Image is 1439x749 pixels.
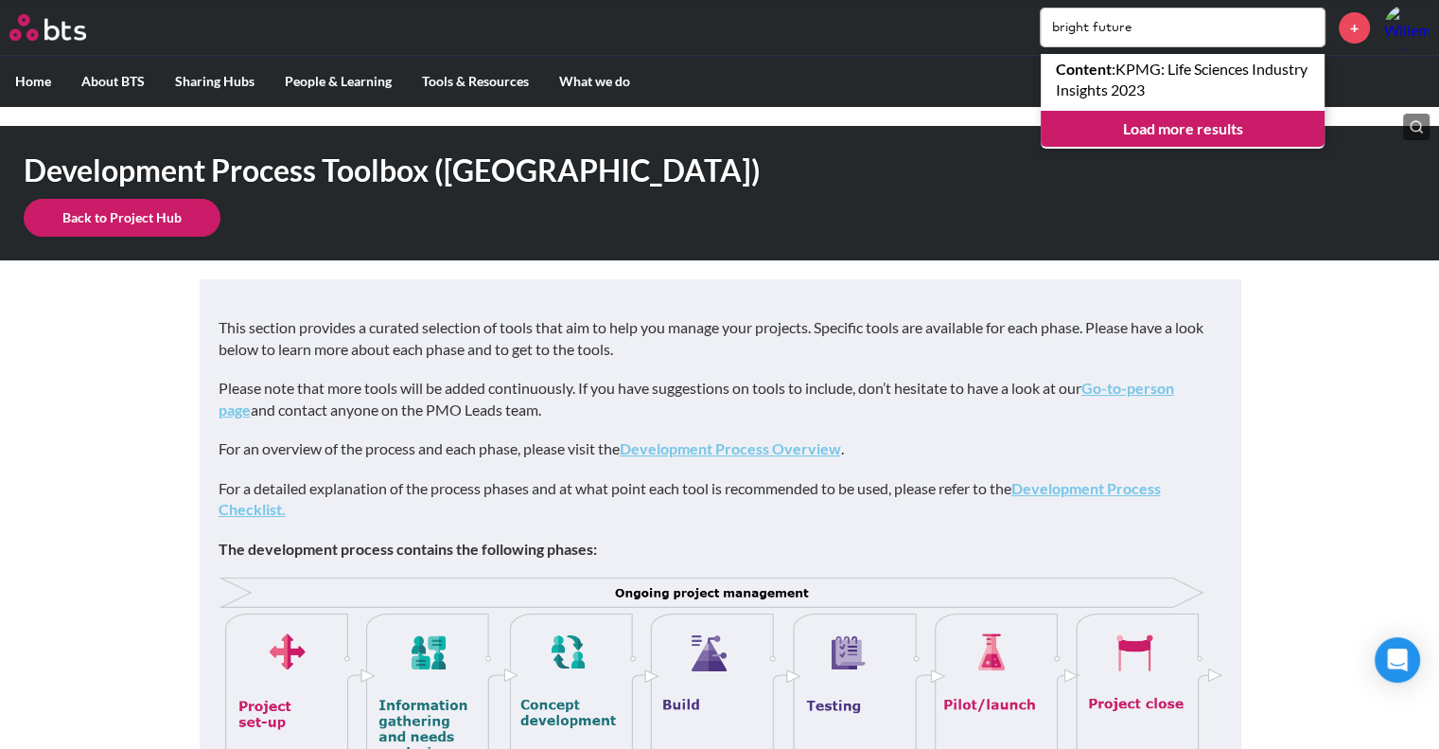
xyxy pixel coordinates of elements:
[219,540,597,558] strong: The development process contains the following phases:
[9,14,121,41] a: Go home
[24,150,998,192] h1: Development Process Toolbox ([GEOGRAPHIC_DATA])
[219,438,1221,459] p: For an overview of the process and each phase, please visit the .
[1041,111,1325,147] a: Load more results
[1384,5,1430,50] a: Profile
[24,199,220,237] a: Back to Project Hub
[1339,12,1370,44] a: +
[66,57,160,106] label: About BTS
[544,57,645,106] label: What we do
[219,379,1174,418] a: Go-to-person page
[1041,54,1325,106] a: Content:KPMG: Life Sciences Industry Insights 2023
[620,439,841,457] a: Development Process Overview
[219,378,1221,420] p: Please note that more tools will be added continuously. If you have suggestions on tools to inclu...
[270,57,407,106] label: People & Learning
[1375,637,1420,683] div: Open Intercom Messenger
[219,317,1221,360] p: This section provides a curated selection of tools that aim to help you manage your projects. Spe...
[1056,60,1112,78] strong: Content
[1384,5,1430,50] img: Willemijn van Ginneken
[407,57,544,106] label: Tools & Resources
[160,57,270,106] label: Sharing Hubs
[9,14,86,41] img: BTS Logo
[219,478,1221,521] p: For a detailed explanation of the process phases and at what point each tool is recommended to be...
